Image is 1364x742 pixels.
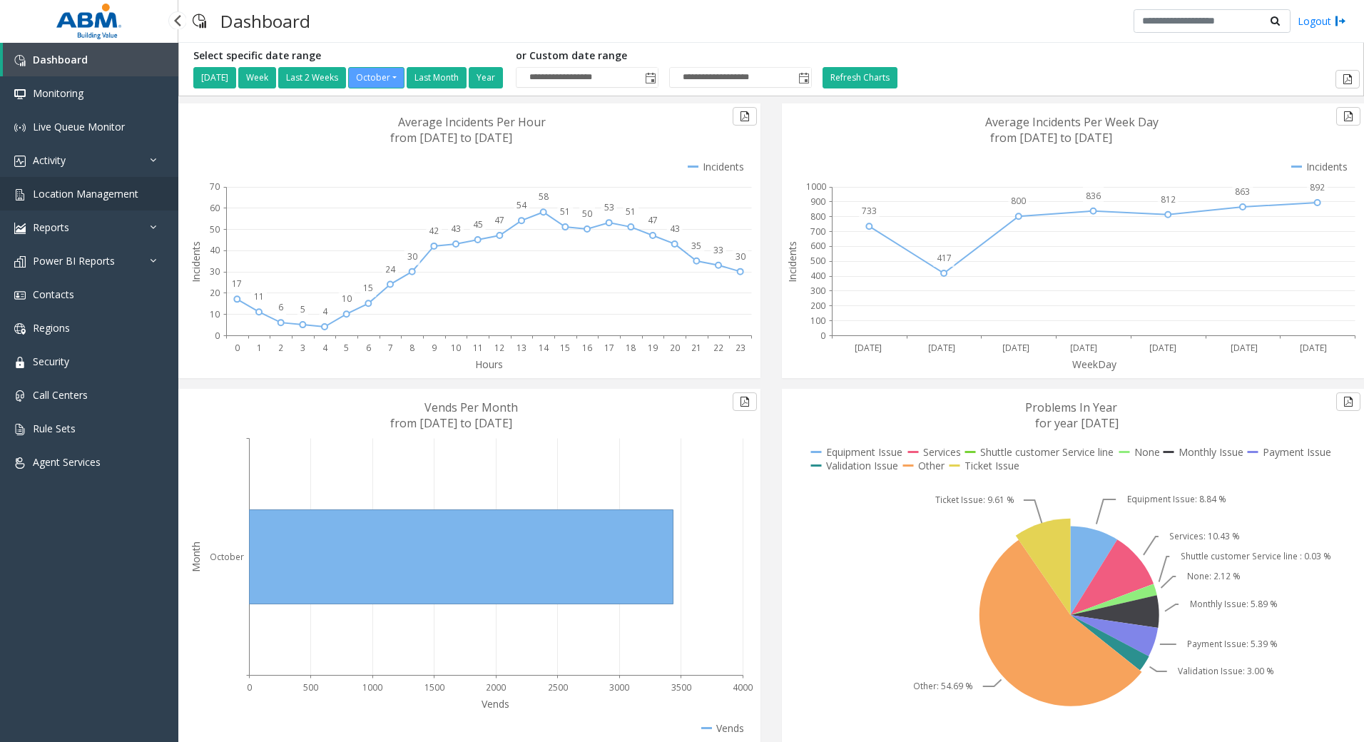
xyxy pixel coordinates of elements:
text: [DATE] [928,342,955,354]
span: Dashboard [33,53,88,66]
text: 30 [407,250,417,263]
img: 'icon' [14,424,26,435]
text: [DATE] [1300,342,1327,354]
span: Activity [33,153,66,167]
button: Year [469,67,503,88]
text: 23 [736,342,745,354]
text: 4 [322,342,328,354]
text: 16 [582,342,592,354]
text: 51 [560,205,570,218]
text: 51 [626,205,636,218]
text: 3000 [609,681,629,693]
text: 500 [303,681,318,693]
button: Export to pdf [733,392,757,411]
button: October [348,67,404,88]
text: 3 [300,342,305,354]
text: 2000 [486,681,506,693]
text: 33 [713,244,723,256]
text: 20 [670,342,680,354]
text: 1500 [424,681,444,693]
h5: Select specific date range [193,50,505,62]
button: Last 2 Weeks [278,67,346,88]
text: 11 [254,290,264,303]
text: 1000 [362,681,382,693]
text: 0 [247,681,252,693]
text: 47 [494,214,504,226]
text: [DATE] [1002,342,1029,354]
text: 8 [409,342,414,354]
text: 6 [278,301,283,313]
text: for year [DATE] [1035,415,1119,431]
button: Export to pdf [1335,70,1360,88]
text: 2 [278,342,283,354]
text: 1 [257,342,262,354]
text: 20 [210,287,220,299]
text: 100 [810,315,825,327]
text: 863 [1235,185,1250,198]
text: 43 [451,223,461,235]
img: 'icon' [14,357,26,368]
text: 15 [363,282,373,294]
text: 50 [582,208,592,220]
text: 500 [810,255,825,267]
text: [DATE] [1149,342,1176,354]
text: 1000 [806,181,826,193]
text: 3500 [671,681,691,693]
text: [DATE] [1070,342,1097,354]
text: 812 [1161,193,1176,205]
text: 800 [1011,195,1026,207]
text: 0 [235,342,240,354]
text: Average Incidents Per Hour [398,114,546,130]
text: 417 [937,252,952,264]
text: Incidents [785,241,799,283]
text: 30 [736,250,745,263]
span: Security [33,355,69,368]
img: logout [1335,14,1346,29]
text: 4000 [733,681,753,693]
text: 70 [210,181,220,193]
text: Payment Issue: 5.39 % [1187,638,1278,650]
text: October [210,551,244,563]
text: 0 [215,330,220,342]
text: 21 [691,342,701,354]
text: 10 [451,342,461,354]
text: 42 [429,225,439,237]
span: Agent Services [33,455,101,469]
text: from [DATE] to [DATE] [990,130,1112,146]
text: Vends [482,697,509,711]
text: Hours [475,357,503,371]
button: Last Month [407,67,467,88]
img: 'icon' [14,457,26,469]
text: 30 [210,265,220,278]
text: 47 [648,214,658,226]
img: 'icon' [14,156,26,167]
text: Services: 10.43 % [1169,530,1240,542]
text: 0 [820,330,825,342]
text: 836 [1086,190,1101,202]
text: 892 [1310,181,1325,193]
button: Export to pdf [1336,392,1360,411]
img: 'icon' [14,256,26,268]
button: Export to pdf [1336,107,1360,126]
text: 53 [604,201,614,213]
img: 'icon' [14,55,26,66]
text: WeekDay [1072,357,1117,371]
span: Toggle popup [642,68,658,88]
text: 17 [604,342,614,354]
text: Shuttle customer Service line : 0.03 % [1181,550,1331,562]
a: Dashboard [3,43,178,76]
text: 60 [210,202,220,214]
span: Monitoring [33,86,83,100]
text: 5 [344,342,349,354]
text: 14 [539,342,549,354]
button: Week [238,67,276,88]
text: 700 [810,225,825,238]
span: Regions [33,321,70,335]
text: 45 [473,218,483,230]
text: 22 [713,342,723,354]
text: 7 [388,342,393,354]
text: from [DATE] to [DATE] [390,130,512,146]
text: from [DATE] to [DATE] [390,415,512,431]
text: 24 [385,263,396,275]
span: Rule Sets [33,422,76,435]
